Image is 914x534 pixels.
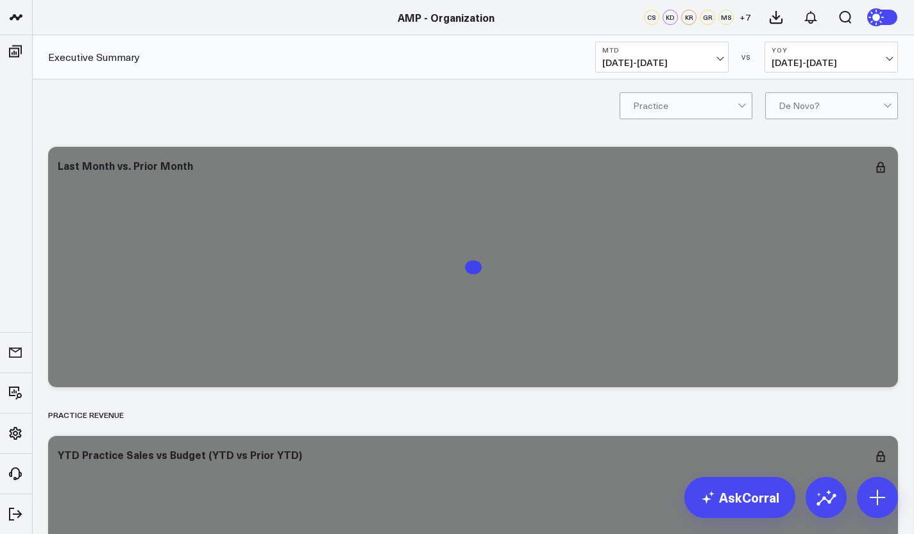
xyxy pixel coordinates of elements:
div: CS [644,10,659,25]
a: Executive Summary [48,50,140,64]
b: YoY [772,46,891,54]
a: AMP - Organization [398,10,495,24]
div: YTD Practice Sales vs Budget (YTD vs Prior YTD) [58,447,302,462]
span: [DATE] - [DATE] [602,58,722,68]
div: VS [735,53,758,61]
div: MS [718,10,734,25]
a: Log Out [4,503,28,526]
div: KR [681,10,697,25]
div: Last Month vs. Prior Month [58,158,193,172]
div: PRACTICE REVENUE [48,400,124,430]
button: MTD[DATE]-[DATE] [595,42,729,72]
div: KD [663,10,678,25]
button: YoY[DATE]-[DATE] [765,42,898,72]
span: [DATE] - [DATE] [772,58,891,68]
span: + 7 [740,13,750,22]
b: MTD [602,46,722,54]
a: AskCorral [684,477,795,518]
div: GR [700,10,715,25]
button: +7 [737,10,752,25]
